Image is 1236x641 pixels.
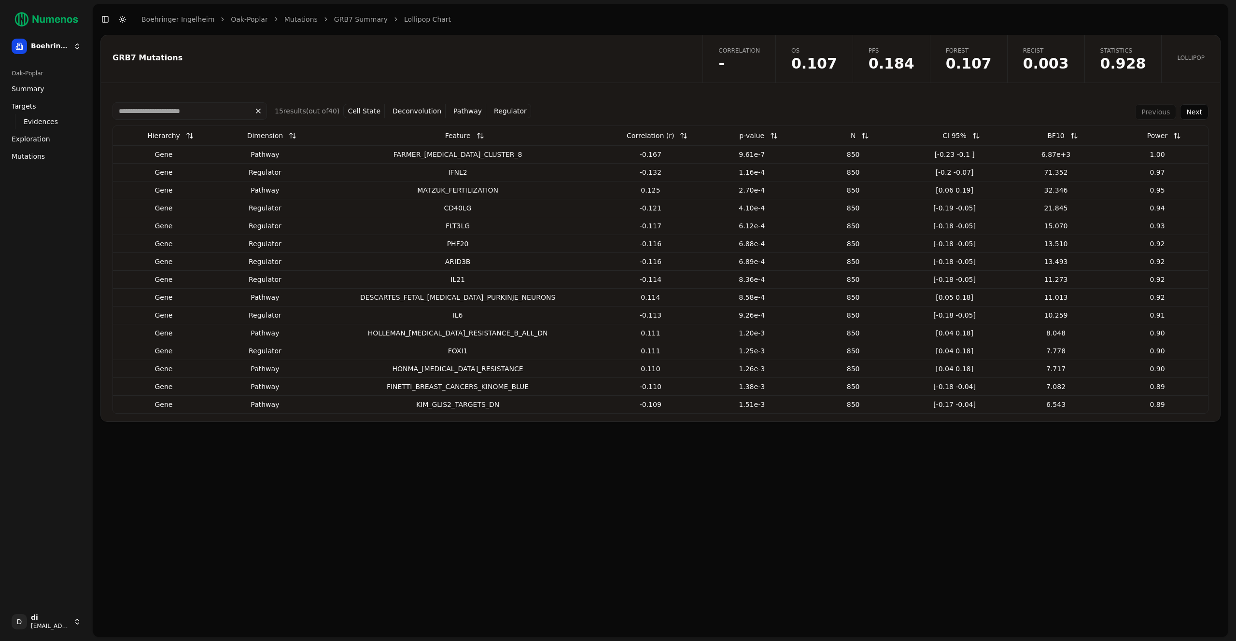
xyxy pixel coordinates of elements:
[705,221,799,231] div: 6.12e-4
[1100,47,1146,55] span: Statistics
[1110,364,1204,374] div: 0.90
[851,127,856,144] div: N
[1009,328,1103,338] div: 8.048
[98,13,112,26] button: Toggle Sidebar
[141,14,451,24] nav: breadcrumb
[806,257,900,266] div: 850
[739,127,764,144] div: p-value
[117,346,211,356] div: Gene
[806,310,900,320] div: 850
[116,13,129,26] button: Toggle Dark Mode
[942,127,966,144] div: CI 95%
[908,185,1001,195] div: [0.06 0.19]
[1009,150,1103,159] div: 6.87e+3
[1110,257,1204,266] div: 0.92
[306,107,340,115] span: (out of 40 )
[31,42,70,51] span: Boehringer Ingelheim
[908,364,1001,374] div: [0.04 0.18]
[147,127,180,144] div: Hierarchy
[908,328,1001,338] div: [0.04 0.18]
[117,150,211,159] div: Gene
[334,14,388,24] a: GRB7 Summary
[218,275,312,284] div: regulator
[1110,150,1204,159] div: 1.00
[490,104,531,118] button: Regulator
[218,293,312,302] div: pathway
[1110,346,1204,356] div: 0.90
[1007,35,1084,83] a: Recist0.003
[806,346,900,356] div: 850
[1009,400,1103,409] div: 6.543
[705,257,799,266] div: 6.89e-4
[117,400,211,409] div: Gene
[946,56,992,71] span: 0.107
[141,14,214,24] a: Boehringer Ingelheim
[1009,239,1103,249] div: 13.510
[908,346,1001,356] div: [0.04 0.18]
[806,328,900,338] div: 850
[806,275,900,284] div: 850
[806,293,900,302] div: 850
[8,8,85,31] img: Numenos
[705,382,799,391] div: 1.38e-3
[1009,185,1103,195] div: 32.346
[806,167,900,177] div: 850
[908,239,1001,249] div: [-0.18 -0.05]
[24,117,58,126] span: Evidences
[930,35,1007,83] a: Forest0.107
[218,257,312,266] div: regulator
[8,131,85,147] a: Exploration
[1110,275,1204,284] div: 0.92
[1009,293,1103,302] div: 11.013
[705,150,799,159] div: 9.61e-7
[320,364,596,374] div: HONMA_[MEDICAL_DATA]_RESISTANCE
[1009,203,1103,213] div: 21.845
[218,203,312,213] div: regulator
[1110,185,1204,195] div: 0.95
[320,221,596,231] div: FLT3LG
[1177,54,1205,62] span: Lollipop
[1023,47,1069,55] span: Recist
[908,203,1001,213] div: [-0.19 -0.05]
[117,328,211,338] div: Gene
[1110,221,1204,231] div: 0.93
[1110,239,1204,249] div: 0.92
[604,328,697,338] div: 0.111
[908,221,1001,231] div: [-0.18 -0.05]
[908,310,1001,320] div: [-0.18 -0.05]
[705,239,799,249] div: 6.88e-4
[1161,35,1220,83] a: Lollipop
[1023,56,1069,71] span: 0.003
[908,167,1001,177] div: [-0.2 -0.07]
[8,149,85,164] a: Mutations
[1110,382,1204,391] div: 0.89
[604,257,697,266] div: -0.116
[320,150,596,159] div: FARMER_[MEDICAL_DATA]_CLUSTER_8
[320,203,596,213] div: CD40LG
[218,364,312,374] div: pathway
[320,239,596,249] div: PHF20
[705,400,799,409] div: 1.51e-3
[1047,127,1064,144] div: BF10
[1147,127,1167,144] div: Power
[117,203,211,213] div: Gene
[117,167,211,177] div: Gene
[705,167,799,177] div: 1.16e-4
[117,275,211,284] div: Gene
[791,47,837,55] span: OS
[117,257,211,266] div: Gene
[389,104,446,118] button: Deconvolution
[320,310,596,320] div: IL6
[627,127,674,144] div: Correlation (r)
[604,221,697,231] div: -0.117
[1084,35,1162,83] a: Statistics0.928
[946,47,992,55] span: Forest
[112,54,688,62] div: GRB7 Mutations
[869,47,914,55] span: PFS
[908,275,1001,284] div: [-0.18 -0.05]
[604,275,697,284] div: -0.114
[117,239,211,249] div: Gene
[117,293,211,302] div: Gene
[1110,328,1204,338] div: 0.90
[320,400,596,409] div: KIM_GLIS2_TARGETS_DN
